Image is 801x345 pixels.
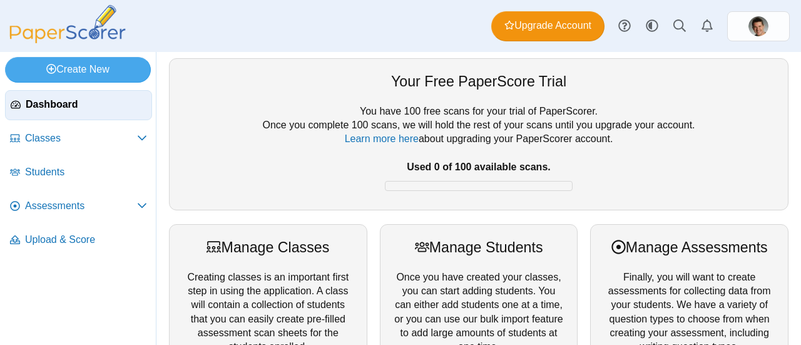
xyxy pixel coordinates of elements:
[25,199,137,213] span: Assessments
[182,105,775,197] div: You have 100 free scans for your trial of PaperScorer. Once you complete 100 scans, we will hold ...
[345,133,419,144] a: Learn more here
[25,233,147,247] span: Upload & Score
[5,34,130,45] a: PaperScorer
[603,237,775,257] div: Manage Assessments
[407,162,550,172] b: Used 0 of 100 available scans.
[491,11,605,41] a: Upgrade Account
[182,237,354,257] div: Manage Classes
[5,90,152,120] a: Dashboard
[727,11,790,41] a: ps.5w7MqpMgD22olRum
[182,71,775,91] div: Your Free PaperScore Trial
[5,124,152,154] a: Classes
[5,192,152,222] a: Assessments
[5,158,152,188] a: Students
[504,19,591,33] span: Upgrade Account
[693,13,721,40] a: Alerts
[393,237,565,257] div: Manage Students
[5,57,151,82] a: Create New
[748,16,768,36] span: Matthew Bischoff
[5,5,130,43] img: PaperScorer
[25,131,137,145] span: Classes
[25,165,147,179] span: Students
[26,98,146,111] span: Dashboard
[5,225,152,255] a: Upload & Score
[748,16,768,36] img: ps.5w7MqpMgD22olRum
